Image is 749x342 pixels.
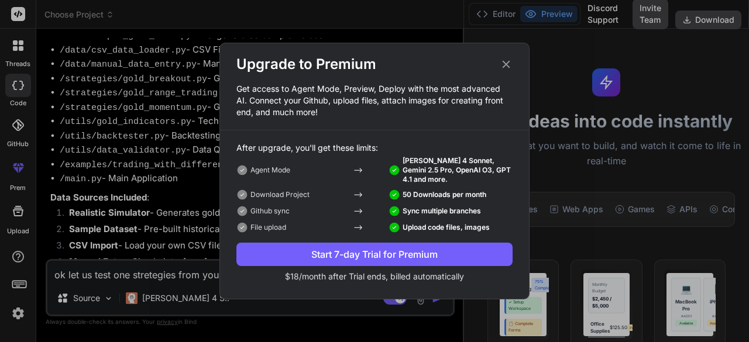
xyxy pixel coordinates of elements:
[236,247,513,261] div: Start 7-day Trial for Premium
[236,271,513,282] p: $18/month after Trial ends, billed automatically
[220,83,529,118] p: Get access to Agent Mode, Preview, Deploy with the most advanced AI. Connect your Github, upload ...
[250,206,290,216] p: Github sync
[250,165,290,175] p: Agent Mode
[403,206,481,216] p: Sync multiple branches
[403,190,486,199] p: 50 Downloads per month
[250,223,286,232] p: File upload
[403,156,513,184] p: [PERSON_NAME] 4 Sonnet, Gemini 2.5 Pro, OpenAI O3, GPT 4.1 and more.
[236,142,513,154] p: After upgrade, you'll get these limits:
[236,243,513,266] button: Start 7-day Trial for Premium
[403,223,490,232] p: Upload code files, images
[236,55,376,74] h2: Upgrade to Premium
[250,190,310,199] p: Download Project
